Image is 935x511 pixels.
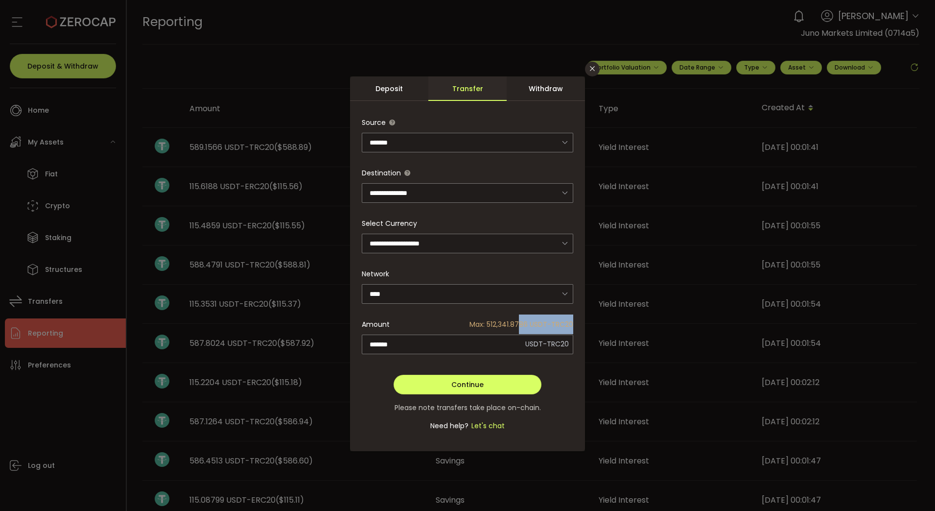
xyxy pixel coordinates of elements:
[430,421,468,431] span: Need help?
[362,315,390,334] span: Amount
[362,168,401,178] span: Destination
[362,269,395,279] label: Network
[525,339,569,349] span: USDT-TRC20
[468,421,505,431] span: Let's chat
[585,62,600,76] button: Close
[507,76,585,101] div: Withdraw
[886,464,935,511] iframe: Chat Widget
[428,76,507,101] div: Transfer
[362,118,386,127] span: Source
[350,76,585,451] div: dialog
[451,380,484,389] span: Continue
[362,219,423,228] label: Select Currency
[350,76,428,101] div: Deposit
[394,375,541,394] button: Continue
[395,403,541,413] span: Please note transfers take place on-chain.
[469,315,573,334] span: Max: 512,341.8786 USDT-TRC20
